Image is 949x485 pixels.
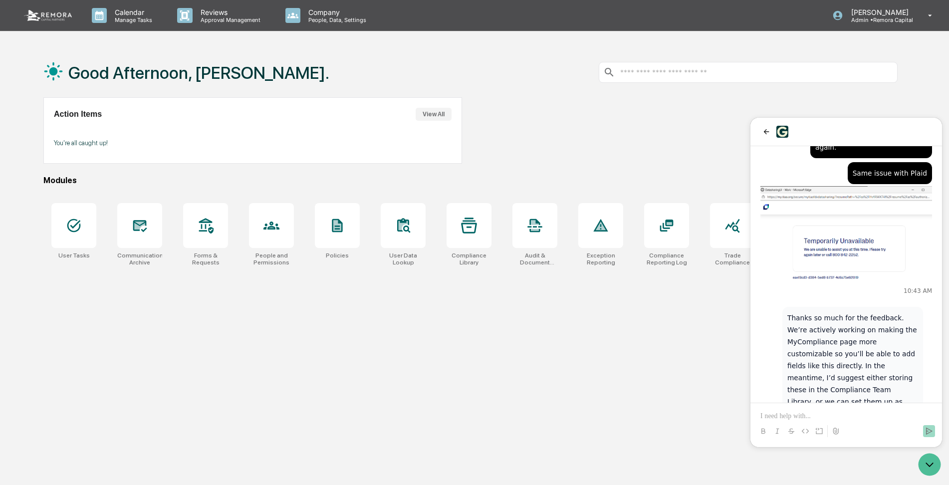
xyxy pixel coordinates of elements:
img: Screenshot 2025-09-23 104259.png [10,68,182,169]
img: logo [24,10,72,21]
div: Communications Archive [117,252,162,266]
div: Forms & Requests [183,252,228,266]
p: Thanks so much for the feedback. We’re actively working on making the MyCompliance page more cust... [37,194,168,350]
p: People, Data, Settings [300,16,371,23]
iframe: Open customer support [917,452,944,479]
div: Modules [43,176,898,185]
div: Audit & Document Logs [512,252,557,266]
div: People and Permissions [249,252,294,266]
div: Policies [326,252,349,259]
button: View All [416,108,452,121]
p: Calendar [107,8,157,16]
button: Send [173,307,185,319]
span: 10:43 AM [153,169,182,177]
div: Exception Reporting [578,252,623,266]
p: [PERSON_NAME] [843,8,914,16]
h1: Good Afternoon, [PERSON_NAME]. [68,63,329,83]
div: User Tasks [58,252,90,259]
div: Same issue with Plaid [102,49,177,61]
button: Preview image: Preview [10,68,182,169]
div: Compliance Library [447,252,491,266]
p: Admin • Remora Capital [843,16,914,23]
div: User Data Lookup [381,252,426,266]
h2: Action Items [54,110,102,119]
div: Trade Compliance [710,252,755,266]
p: You're all caught up! [54,139,452,147]
iframe: Customer support window [750,118,942,447]
p: Approval Management [193,16,265,23]
p: Reviews [193,8,265,16]
p: Manage Tasks [107,16,157,23]
p: Company [300,8,371,16]
div: Compliance Reporting Log [644,252,689,266]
